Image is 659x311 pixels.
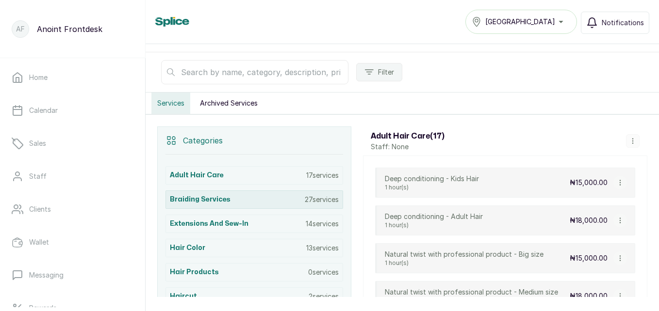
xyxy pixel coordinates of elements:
[385,249,544,267] div: Natural twist with professional product - Big size1 hour(s)
[305,195,339,204] p: 27 services
[29,171,47,181] p: Staff
[385,212,483,221] p: Deep conditioning - Adult Hair
[570,216,608,225] p: ₦18,000.00
[385,287,558,297] p: Natural twist with professional product - Medium size
[385,184,479,191] p: 1 hour(s)
[385,174,479,184] p: Deep conditioning - Kids Hair
[371,142,445,152] p: Staff: None
[306,243,339,253] p: 13 services
[29,270,64,280] p: Messaging
[485,17,555,27] span: [GEOGRAPHIC_DATA]
[385,249,544,259] p: Natural twist with professional product - Big size
[8,262,137,289] a: Messaging
[194,93,264,114] button: Archived Services
[170,292,197,301] h3: haircut
[170,171,224,180] h3: Adult Hair care
[170,219,248,229] h3: Extensions and Sew-in
[161,60,348,84] input: Search by name, category, description, price
[306,219,339,229] p: 14 services
[306,171,339,180] p: 17 services
[170,267,219,277] h3: Hair Products
[309,292,339,301] p: 2 services
[29,106,58,115] p: Calendar
[8,97,137,124] a: Calendar
[16,24,25,34] p: AF
[371,130,445,142] h3: Adult Hair care ( 17 )
[8,163,137,190] a: Staff
[29,73,48,82] p: Home
[29,237,49,247] p: Wallet
[465,10,577,34] button: [GEOGRAPHIC_DATA]
[8,196,137,223] a: Clients
[151,93,190,114] button: Services
[385,174,479,191] div: Deep conditioning - Kids Hair1 hour(s)
[378,67,394,77] span: Filter
[356,63,402,81] button: Filter
[602,18,644,28] span: Notifications
[29,204,51,214] p: Clients
[8,130,137,157] a: Sales
[581,12,649,34] button: Notifications
[37,23,102,35] p: Anoint Frontdesk
[170,243,205,253] h3: Hair color
[385,212,483,229] div: Deep conditioning - Adult Hair1 hour(s)
[385,221,483,229] p: 1 hour(s)
[183,135,223,146] p: Categories
[308,267,339,277] p: 0 services
[570,178,608,187] p: ₦15,000.00
[385,287,558,305] div: Natural twist with professional product - Medium size1 hour(s)
[8,229,137,256] a: Wallet
[570,291,608,301] p: ₦18,000.00
[8,64,137,91] a: Home
[170,195,231,204] h3: Braiding Services
[385,259,544,267] p: 1 hour(s)
[570,253,608,263] p: ₦15,000.00
[29,139,46,148] p: Sales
